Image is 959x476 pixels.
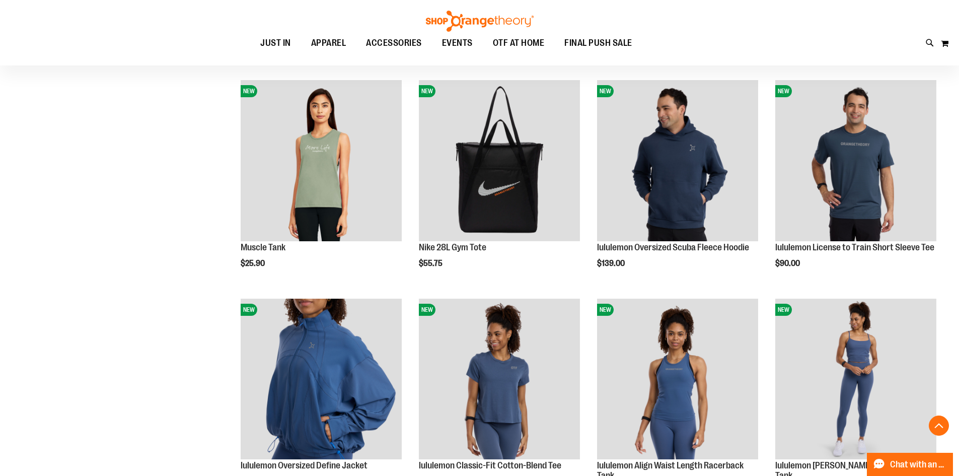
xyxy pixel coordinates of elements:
a: lululemon Wunder Train Strappy TankNEW [775,299,936,461]
img: Muscle Tank [241,80,402,241]
span: $25.90 [241,259,266,268]
span: NEW [241,85,257,97]
img: lululemon Oversized Define Jacket [241,299,402,460]
span: NEW [775,304,792,316]
span: NEW [419,304,435,316]
span: FINAL PUSH SALE [564,32,632,54]
div: product [770,75,941,294]
a: lululemon Classic-Fit Cotton-Blend Tee [419,460,561,470]
a: lululemon Oversized Define Jacket [241,460,367,470]
img: lululemon Oversized Scuba Fleece Hoodie [597,80,758,241]
a: lululemon License to Train Short Sleeve Tee [775,242,934,252]
span: NEW [597,304,614,316]
img: lululemon Classic-Fit Cotton-Blend Tee [419,299,580,460]
a: Muscle TankNEW [241,80,402,243]
a: Nike 28L Gym Tote [419,242,486,252]
span: Chat with an Expert [890,460,947,469]
span: NEW [775,85,792,97]
span: EVENTS [442,32,473,54]
a: lululemon License to Train Short Sleeve TeeNEW [775,80,936,243]
div: product [236,75,407,294]
span: $55.75 [419,259,444,268]
span: JUST IN [260,32,291,54]
span: $139.00 [597,259,626,268]
a: Nike 28L Gym ToteNEW [419,80,580,243]
img: Shop Orangetheory [424,11,535,32]
span: OTF AT HOME [493,32,545,54]
img: Nike 28L Gym Tote [419,80,580,241]
span: NEW [597,85,614,97]
a: lululemon Align Waist Length Racerback TankNEW [597,299,758,461]
button: Chat with an Expert [867,453,953,476]
a: lululemon Oversized Scuba Fleece Hoodie [597,242,749,252]
div: product [414,75,585,294]
span: APPAREL [311,32,346,54]
a: lululemon Oversized Scuba Fleece HoodieNEW [597,80,758,243]
img: lululemon License to Train Short Sleeve Tee [775,80,936,241]
img: lululemon Align Waist Length Racerback Tank [597,299,758,460]
span: ACCESSORIES [366,32,422,54]
a: lululemon Classic-Fit Cotton-Blend TeeNEW [419,299,580,461]
a: Muscle Tank [241,242,285,252]
img: lululemon Wunder Train Strappy Tank [775,299,936,460]
a: lululemon Oversized Define JacketNEW [241,299,402,461]
span: NEW [419,85,435,97]
span: NEW [241,304,257,316]
span: $90.00 [775,259,801,268]
button: Back To Top [929,416,949,436]
div: product [592,75,763,294]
